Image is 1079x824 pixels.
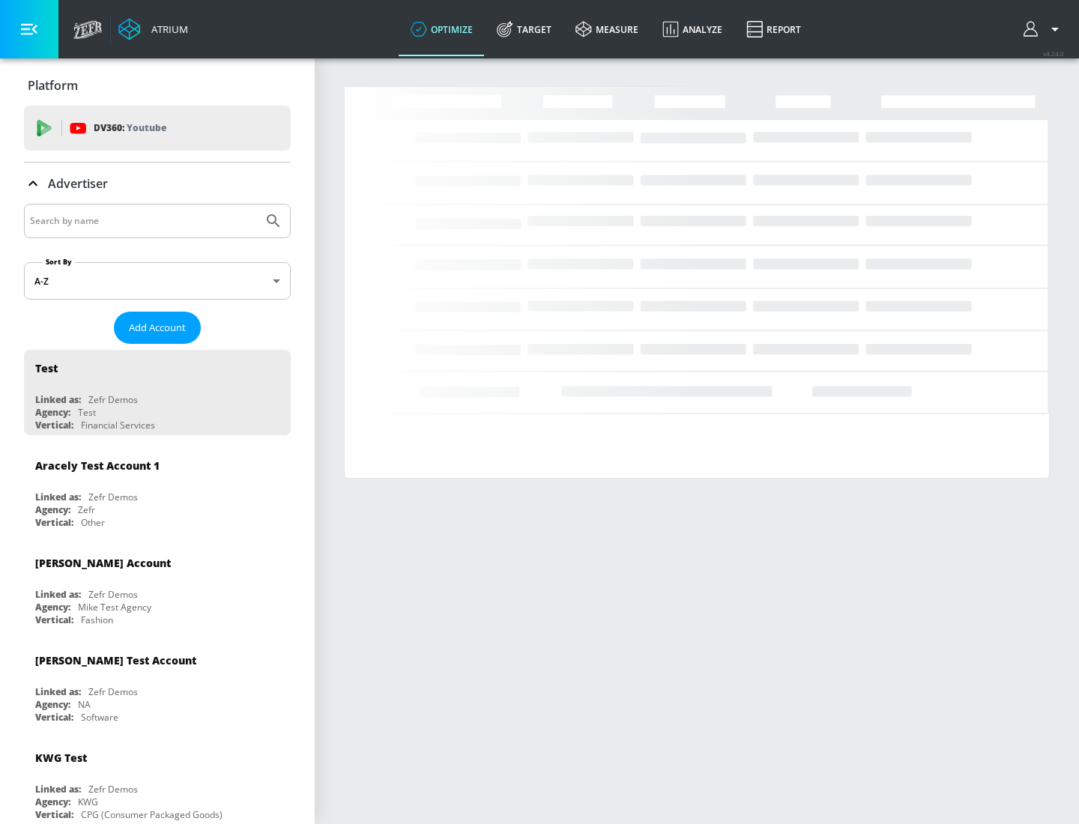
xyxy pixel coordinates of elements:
div: Linked as: [35,783,81,796]
div: [PERSON_NAME] Test AccountLinked as:Zefr DemosAgency:NAVertical:Software [24,642,291,727]
div: NA [78,698,91,711]
div: Financial Services [81,419,155,431]
input: Search by name [30,211,257,231]
div: [PERSON_NAME] Test Account [35,653,196,667]
div: Vertical: [35,614,73,626]
div: Zefr Demos [88,783,138,796]
div: Zefr Demos [88,491,138,503]
div: Agency: [35,796,70,808]
div: [PERSON_NAME] AccountLinked as:Zefr DemosAgency:Mike Test AgencyVertical:Fashion [24,545,291,630]
p: Youtube [127,120,166,136]
span: Add Account [129,319,186,336]
div: Test [35,361,58,375]
div: TestLinked as:Zefr DemosAgency:TestVertical:Financial Services [24,350,291,435]
div: Linked as: [35,588,81,601]
a: Analyze [650,2,734,56]
div: Vertical: [35,419,73,431]
div: Aracely Test Account 1Linked as:Zefr DemosAgency:ZefrVertical:Other [24,447,291,533]
div: Linked as: [35,685,81,698]
p: Advertiser [48,175,108,192]
div: Linked as: [35,491,81,503]
div: Zefr Demos [88,393,138,406]
div: Zefr Demos [88,588,138,601]
div: Atrium [145,22,188,36]
a: measure [563,2,650,56]
div: Agency: [35,698,70,711]
p: Platform [28,77,78,94]
div: Vertical: [35,516,73,529]
div: CPG (Consumer Packaged Goods) [81,808,223,821]
div: Fashion [81,614,113,626]
div: KWG [78,796,98,808]
div: Aracely Test Account 1 [35,458,160,473]
a: Target [485,2,563,56]
div: Agency: [35,503,70,516]
div: Vertical: [35,808,73,821]
div: Platform [24,64,291,106]
a: Atrium [118,18,188,40]
label: Sort By [43,257,75,267]
div: Other [81,516,105,529]
div: Linked as: [35,393,81,406]
div: Software [81,711,118,724]
div: Vertical: [35,711,73,724]
div: Agency: [35,601,70,614]
div: [PERSON_NAME] Account [35,556,171,570]
p: DV360: [94,120,166,136]
div: Advertiser [24,163,291,205]
div: Agency: [35,406,70,419]
div: Mike Test Agency [78,601,151,614]
a: optimize [399,2,485,56]
div: KWG Test [35,751,87,765]
div: Test [78,406,96,419]
div: DV360: Youtube [24,106,291,151]
div: Zefr [78,503,95,516]
a: Report [734,2,813,56]
span: v 4.24.0 [1043,49,1064,58]
button: Add Account [114,312,201,344]
div: Zefr Demos [88,685,138,698]
div: A-Z [24,262,291,300]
